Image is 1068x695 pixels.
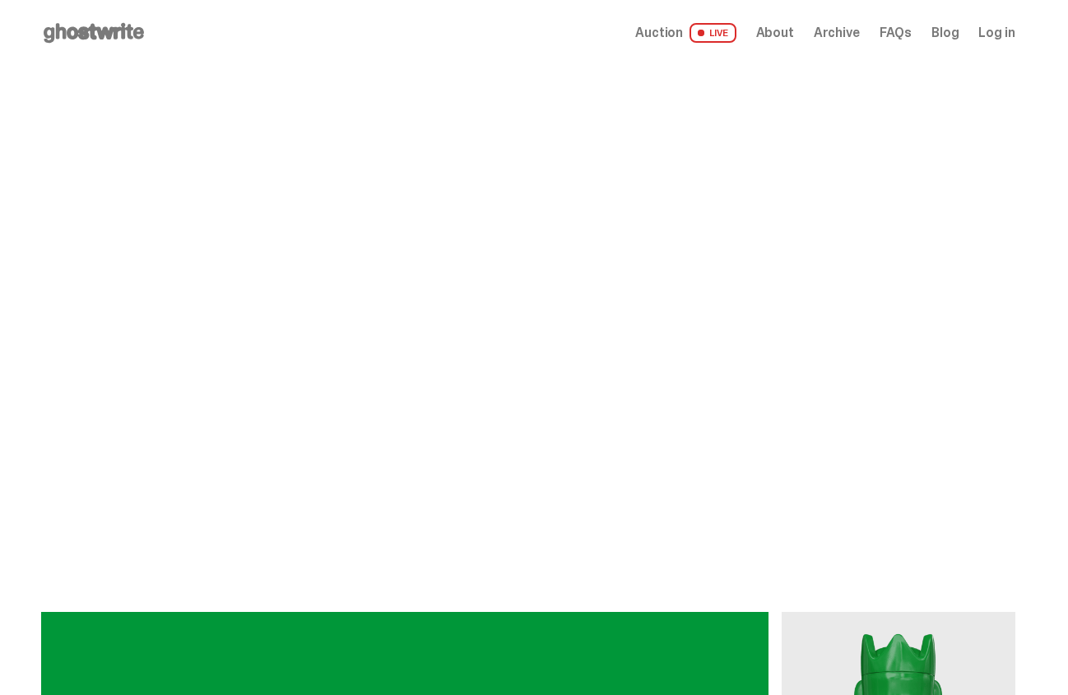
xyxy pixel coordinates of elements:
a: Archive [814,26,860,39]
a: Log in [978,26,1015,39]
a: FAQs [880,26,912,39]
span: LIVE [690,23,736,43]
a: Auction LIVE [635,23,736,43]
a: Blog [931,26,959,39]
span: Auction [635,26,683,39]
a: About [756,26,794,39]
